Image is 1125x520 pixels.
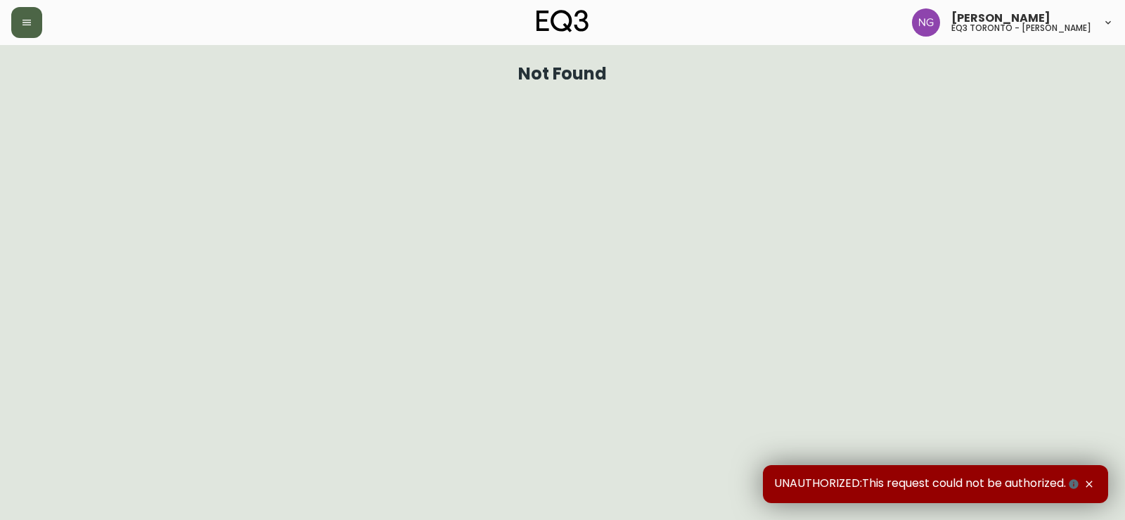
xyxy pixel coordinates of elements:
[518,68,607,80] h1: Not Found
[951,13,1050,24] span: [PERSON_NAME]
[536,10,589,32] img: logo
[912,8,940,37] img: e41bb40f50a406efe12576e11ba219ad
[951,24,1091,32] h5: eq3 toronto - [PERSON_NAME]
[774,476,1081,492] span: UNAUTHORIZED:This request could not be authorized.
